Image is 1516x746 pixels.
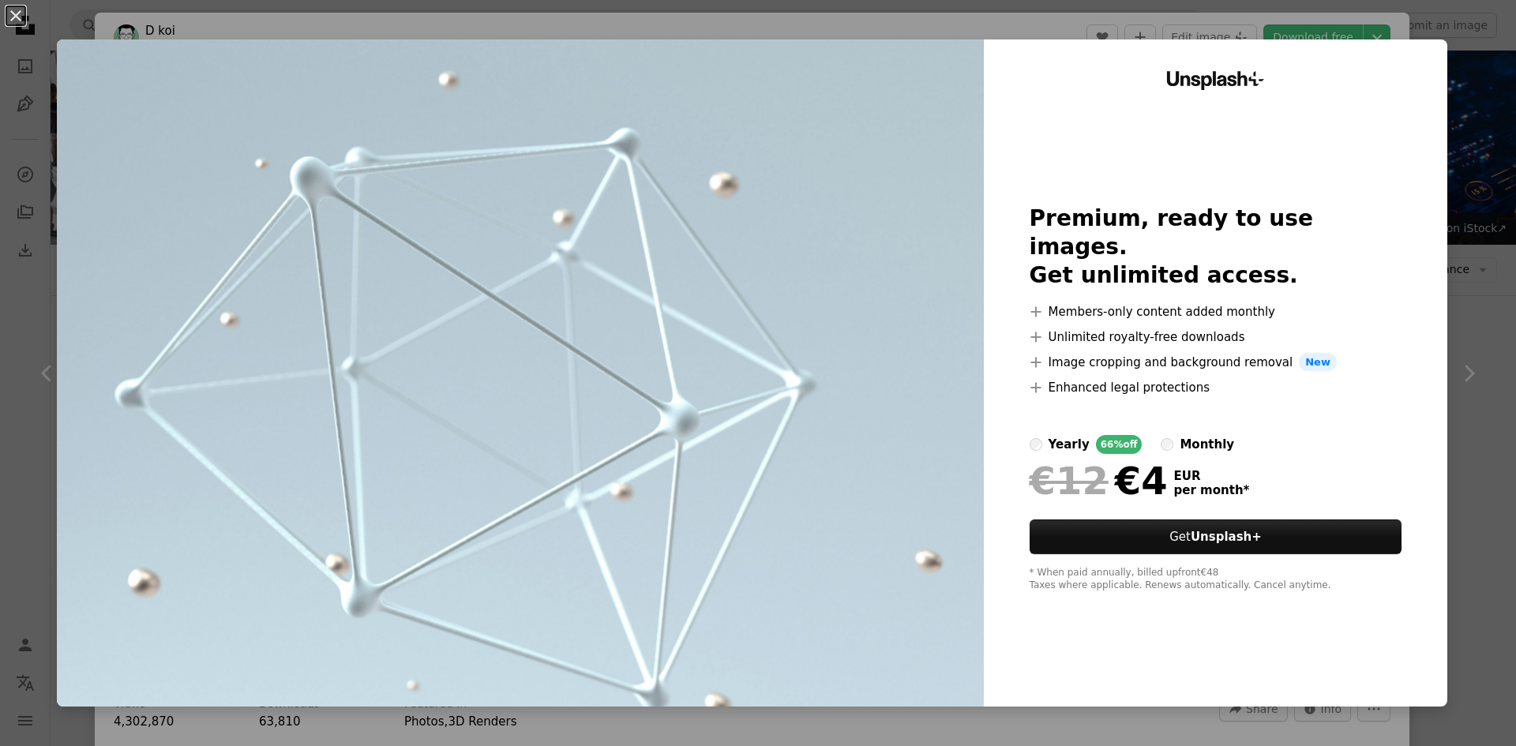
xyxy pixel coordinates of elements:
[1030,328,1402,347] li: Unlimited royalty-free downloads
[1030,302,1402,321] li: Members-only content added monthly
[1191,530,1262,544] strong: Unsplash+
[1180,435,1234,454] div: monthly
[1049,435,1090,454] div: yearly
[1030,378,1402,397] li: Enhanced legal protections
[1030,460,1168,501] div: €4
[1030,567,1402,592] div: * When paid annually, billed upfront €48 Taxes where applicable. Renews automatically. Cancel any...
[1161,438,1173,451] input: monthly
[1030,204,1402,290] h2: Premium, ready to use images. Get unlimited access.
[1174,483,1250,497] span: per month *
[1174,469,1250,483] span: EUR
[1299,353,1337,372] span: New
[1030,519,1402,554] button: GetUnsplash+
[1030,353,1402,372] li: Image cropping and background removal
[1096,435,1143,454] div: 66% off
[1030,460,1109,501] span: €12
[1030,438,1042,451] input: yearly66%off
